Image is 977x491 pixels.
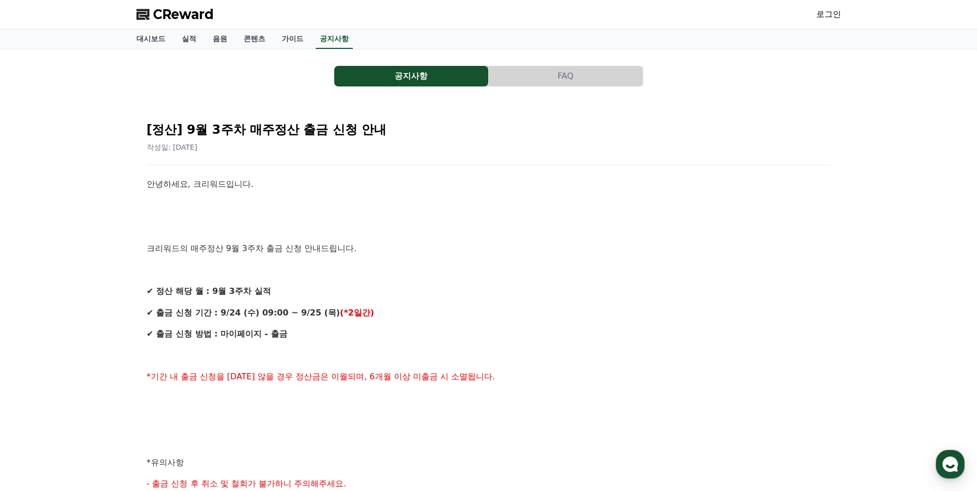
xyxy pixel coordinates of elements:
[147,286,271,296] strong: ✔ 정산 해당 월 : 9월 3주차 실적
[235,29,273,49] a: 콘텐츠
[128,29,174,49] a: 대시보드
[204,29,235,49] a: 음원
[174,29,204,49] a: 실적
[147,372,495,381] span: *기간 내 출금 신청을 [DATE] 않을 경우 정산금은 이월되며, 6개월 이상 미출금 시 소멸됩니다.
[147,479,347,488] span: - 출금 신청 후 취소 및 철회가 불가하니 주의해주세요.
[340,308,374,318] strong: (*2일간)
[334,66,489,86] a: 공지사항
[334,66,488,86] button: 공지사항
[489,66,643,86] button: FAQ
[147,329,287,339] strong: ✔ 출금 신청 방법 : 마이페이지 - 출금
[147,178,831,191] p: 안녕하세요, 크리워드입니다.
[816,8,841,21] a: 로그인
[489,66,643,86] a: FAQ
[147,121,831,138] h2: [정산] 9월 3주차 매주정산 출금 신청 안내
[147,143,198,151] span: 작성일: [DATE]
[153,6,214,23] span: CReward
[147,308,340,318] strong: ✔ 출금 신청 기간 : 9/24 (수) 09:00 ~ 9/25 (목)
[316,29,353,49] a: 공지사항
[147,458,184,467] span: *유의사항
[273,29,312,49] a: 가이드
[147,242,831,255] p: 크리워드의 매주정산 9월 3주차 출금 신청 안내드립니다.
[136,6,214,23] a: CReward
